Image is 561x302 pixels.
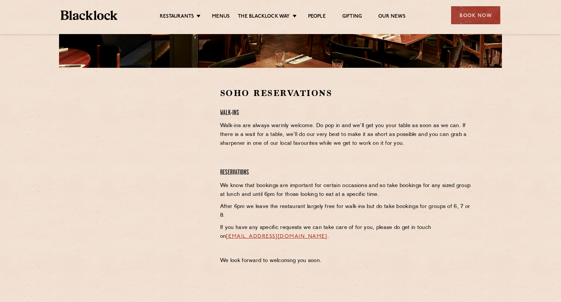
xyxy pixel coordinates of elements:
p: After 6pm we leave the restaurant largely free for walk-ins but do take bookings for groups of 6,... [220,202,472,220]
h2: Soho Reservations [220,87,472,99]
a: People [308,13,326,21]
iframe: OpenTable make booking widget [113,87,187,186]
p: Walk-ins are always warmly welcome. Do pop in and we’ll get you your table as soon as we can. If ... [220,122,472,148]
a: [EMAIL_ADDRESS][DOMAIN_NAME] [226,234,327,239]
div: Book Now [451,6,500,24]
a: Gifting [342,13,362,21]
h4: Reservations [220,168,472,177]
a: Restaurants [160,13,194,21]
p: We look forward to welcoming you soon. [220,256,472,265]
p: If you have any specific requests we can take care of for you, please do get in touch on . [220,223,472,241]
h4: Walk-Ins [220,109,472,118]
img: BL_Textured_Logo-footer-cropped.svg [61,10,117,20]
p: We know that bookings are important for certain occasions and so take bookings for any sized grou... [220,181,472,199]
a: Menus [212,13,230,21]
a: Our News [378,13,405,21]
a: The Blacklock Way [238,13,290,21]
